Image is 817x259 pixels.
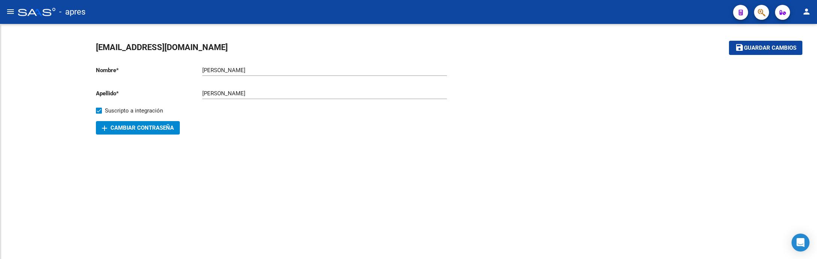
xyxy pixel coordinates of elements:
[102,124,174,131] span: Cambiar Contraseña
[6,7,15,16] mat-icon: menu
[59,4,85,20] span: - apres
[792,234,810,252] div: Open Intercom Messenger
[735,43,744,52] mat-icon: save
[729,41,802,55] button: Guardar cambios
[96,43,228,52] span: [EMAIL_ADDRESS][DOMAIN_NAME]
[96,121,180,135] button: Cambiar Contraseña
[96,66,202,74] p: Nombre
[100,124,109,133] mat-icon: add
[744,45,796,52] span: Guardar cambios
[802,7,811,16] mat-icon: person
[105,106,163,115] span: Suscripto a integración
[96,89,202,98] p: Apellido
